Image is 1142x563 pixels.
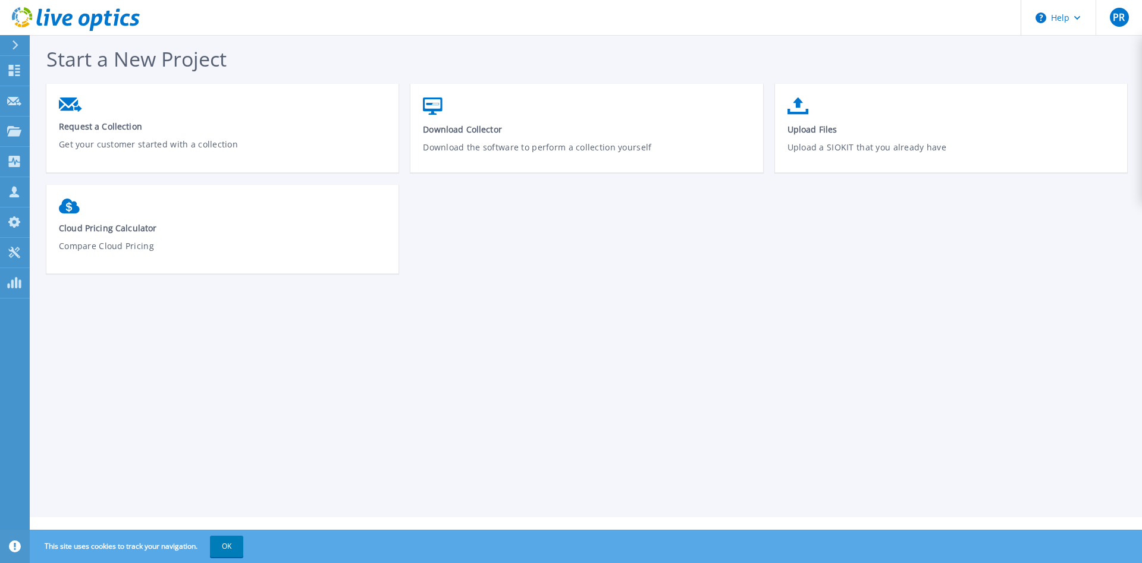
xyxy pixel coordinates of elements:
[788,124,1115,135] span: Upload Files
[46,45,227,73] span: Start a New Project
[1113,12,1125,22] span: PR
[59,240,387,267] p: Compare Cloud Pricing
[59,121,387,132] span: Request a Collection
[59,222,387,234] span: Cloud Pricing Calculator
[59,138,387,165] p: Get your customer started with a collection
[788,141,1115,168] p: Upload a SIOKIT that you already have
[410,92,763,177] a: Download CollectorDownload the software to perform a collection yourself
[33,536,243,557] span: This site uses cookies to track your navigation.
[46,193,399,276] a: Cloud Pricing CalculatorCompare Cloud Pricing
[423,124,751,135] span: Download Collector
[210,536,243,557] button: OK
[46,92,399,174] a: Request a CollectionGet your customer started with a collection
[775,92,1127,177] a: Upload FilesUpload a SIOKIT that you already have
[423,141,751,168] p: Download the software to perform a collection yourself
